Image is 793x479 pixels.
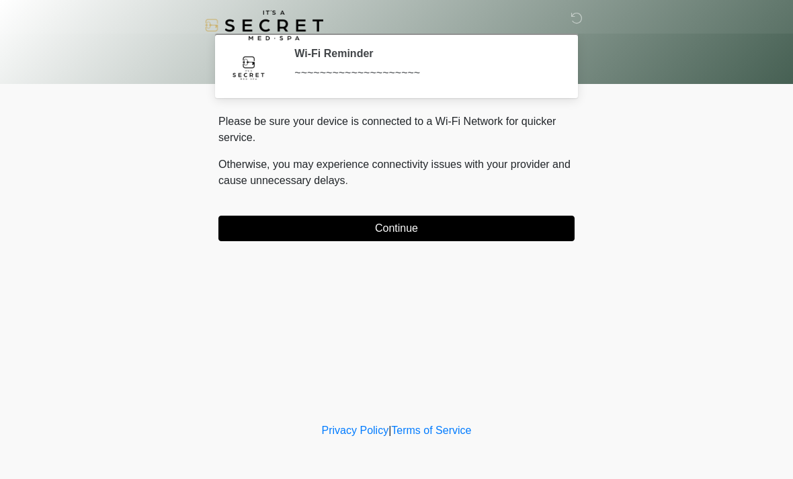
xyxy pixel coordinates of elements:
span: . [345,175,348,186]
img: Agent Avatar [228,47,269,87]
a: Privacy Policy [322,425,389,436]
div: ~~~~~~~~~~~~~~~~~~~~ [294,65,554,81]
p: Otherwise, you may experience connectivity issues with your provider and cause unnecessary delays [218,157,575,189]
img: It's A Secret Med Spa Logo [205,10,323,40]
h2: Wi-Fi Reminder [294,47,554,60]
a: | [388,425,391,436]
button: Continue [218,216,575,241]
p: Please be sure your device is connected to a Wi-Fi Network for quicker service. [218,114,575,146]
a: Terms of Service [391,425,471,436]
